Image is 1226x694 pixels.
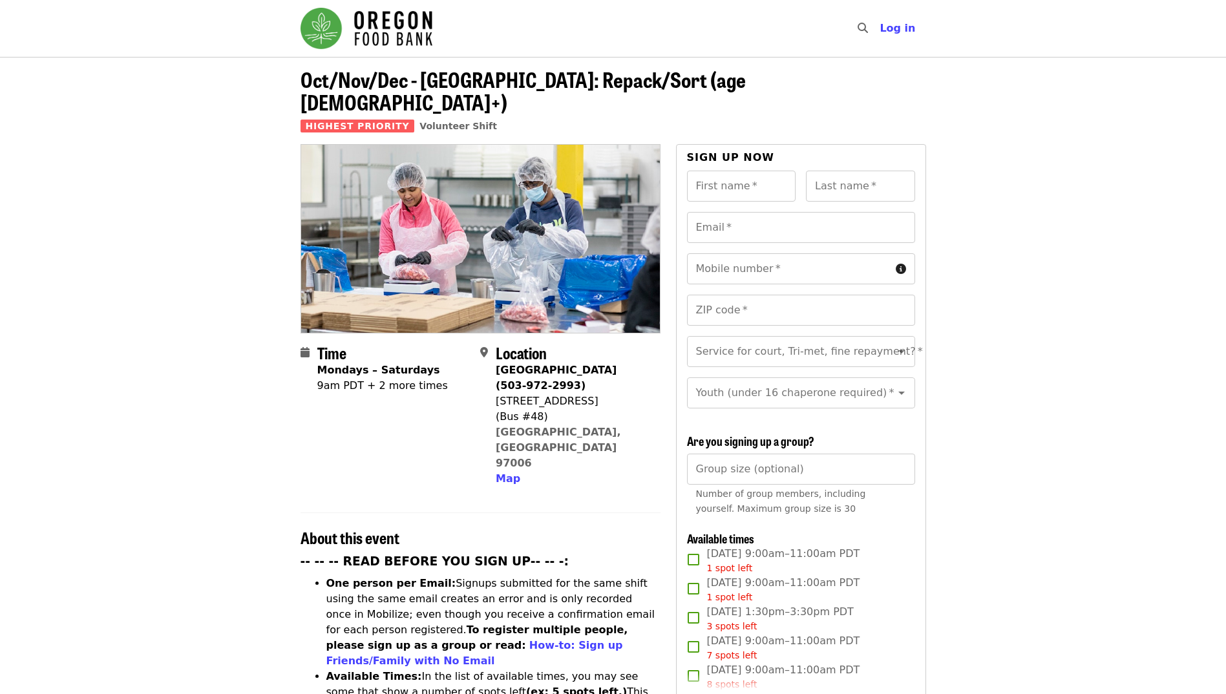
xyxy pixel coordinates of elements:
span: Oct/Nov/Dec - [GEOGRAPHIC_DATA]: Repack/Sort (age [DEMOGRAPHIC_DATA]+) [301,64,746,117]
span: [DATE] 9:00am–11:00am PDT [707,575,860,604]
a: Volunteer Shift [419,121,497,131]
li: Signups submitted for the same shift using the same email creates an error and is only recorded o... [326,576,661,669]
input: Search [876,13,886,44]
strong: [GEOGRAPHIC_DATA] (503-972-2993) [496,364,617,392]
strong: One person per Email: [326,577,456,589]
button: Open [893,384,911,402]
span: 1 spot left [707,563,753,573]
span: 7 spots left [707,650,757,660]
button: Map [496,471,520,487]
strong: To register multiple people, please sign up as a group or read: [326,624,628,651]
img: Oregon Food Bank - Home [301,8,432,49]
span: Location [496,341,547,364]
span: Sign up now [687,151,775,163]
span: Are you signing up a group? [687,432,814,449]
i: calendar icon [301,346,310,359]
span: [DATE] 9:00am–11:00am PDT [707,546,860,575]
img: Oct/Nov/Dec - Beaverton: Repack/Sort (age 10+) organized by Oregon Food Bank [301,145,660,333]
input: First name [687,171,796,202]
i: search icon [858,22,868,34]
input: Mobile number [687,253,891,284]
span: [DATE] 9:00am–11:00am PDT [707,662,860,691]
span: About this event [301,526,399,549]
input: Last name [806,171,915,202]
span: 1 spot left [707,592,753,602]
strong: Available Times: [326,670,422,682]
input: ZIP code [687,295,915,326]
button: Open [893,342,911,361]
div: 9am PDT + 2 more times [317,378,448,394]
i: circle-info icon [896,263,906,275]
span: [DATE] 9:00am–11:00am PDT [707,633,860,662]
strong: -- -- -- READ BEFORE YOU SIGN UP-- -- -: [301,554,569,568]
span: Map [496,472,520,485]
span: Time [317,341,346,364]
span: 8 spots left [707,679,757,689]
span: [DATE] 1:30pm–3:30pm PDT [707,604,854,633]
input: Email [687,212,915,243]
span: Number of group members, including yourself. Maximum group size is 30 [696,489,866,514]
span: Available times [687,530,754,547]
strong: Mondays – Saturdays [317,364,440,376]
a: [GEOGRAPHIC_DATA], [GEOGRAPHIC_DATA] 97006 [496,426,621,469]
span: Highest Priority [301,120,415,132]
div: [STREET_ADDRESS] [496,394,650,409]
i: map-marker-alt icon [480,346,488,359]
input: [object Object] [687,454,915,485]
a: How-to: Sign up Friends/Family with No Email [326,639,623,667]
button: Log in [869,16,925,41]
span: 3 spots left [707,621,757,631]
div: (Bus #48) [496,409,650,425]
span: Log in [880,22,915,34]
